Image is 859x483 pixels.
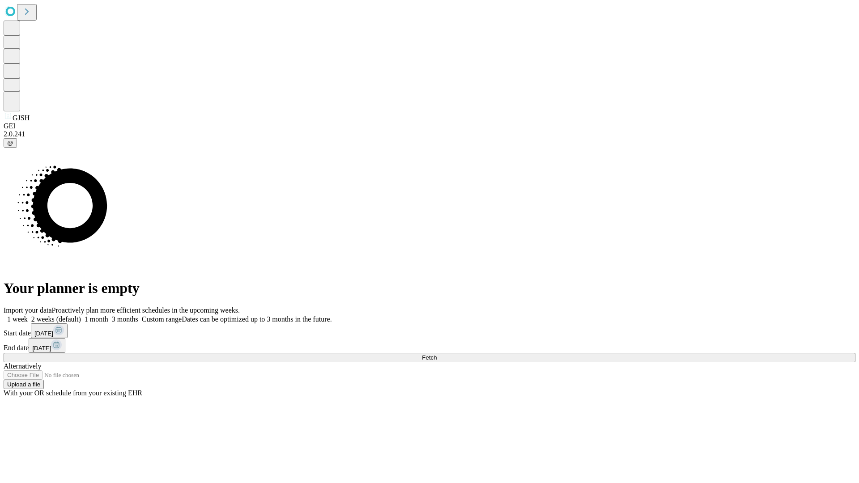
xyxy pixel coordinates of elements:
span: 3 months [112,315,138,323]
div: Start date [4,323,855,338]
span: Fetch [422,354,437,361]
h1: Your planner is empty [4,280,855,297]
div: GEI [4,122,855,130]
button: [DATE] [31,323,68,338]
button: @ [4,138,17,148]
span: Import your data [4,306,52,314]
span: [DATE] [34,330,53,337]
span: Custom range [142,315,182,323]
span: @ [7,140,13,146]
button: [DATE] [29,338,65,353]
span: 2 weeks (default) [31,315,81,323]
span: Proactively plan more efficient schedules in the upcoming weeks. [52,306,240,314]
span: Alternatively [4,362,41,370]
span: Dates can be optimized up to 3 months in the future. [182,315,332,323]
span: 1 month [85,315,108,323]
div: 2.0.241 [4,130,855,138]
div: End date [4,338,855,353]
span: 1 week [7,315,28,323]
button: Fetch [4,353,855,362]
span: [DATE] [32,345,51,352]
span: With your OR schedule from your existing EHR [4,389,142,397]
span: GJSH [13,114,30,122]
button: Upload a file [4,380,44,389]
